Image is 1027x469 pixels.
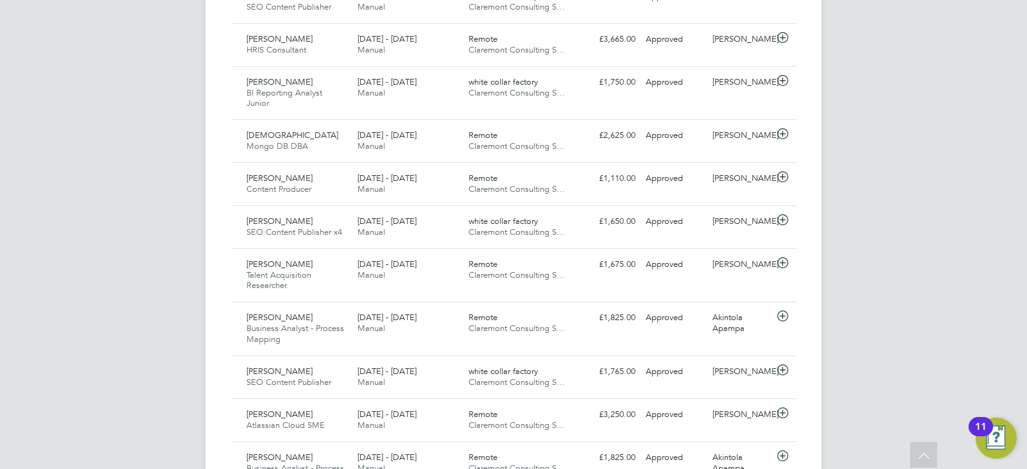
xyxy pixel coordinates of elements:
div: Approved [641,72,707,93]
span: [PERSON_NAME] [246,452,313,463]
span: Claremont Consulting S… [469,323,565,334]
span: [DATE] - [DATE] [358,366,417,377]
span: [DATE] - [DATE] [358,216,417,226]
span: white collar factory [469,76,538,87]
span: Remote [469,312,497,323]
span: SEO Content Publisher [246,1,331,12]
span: Claremont Consulting S… [469,377,565,388]
span: Claremont Consulting S… [469,44,565,55]
div: £1,825.00 [574,447,641,468]
div: £1,765.00 [574,361,641,382]
span: Manual [358,44,385,55]
div: Approved [641,168,707,189]
span: [PERSON_NAME] [246,216,313,226]
div: [PERSON_NAME] [707,254,774,275]
span: SEO Content Publisher [246,377,331,388]
div: £1,825.00 [574,307,641,328]
span: [DATE] - [DATE] [358,409,417,420]
span: Manual [358,141,385,151]
div: Approved [641,125,707,146]
span: [DATE] - [DATE] [358,130,417,141]
span: Claremont Consulting S… [469,183,565,194]
div: [PERSON_NAME] [707,125,774,146]
div: £1,675.00 [574,254,641,275]
span: Manual [358,226,385,237]
span: Talent Acquisition Researcher. [246,269,311,291]
span: Manual [358,1,385,12]
span: [PERSON_NAME] [246,312,313,323]
span: Manual [358,377,385,388]
span: Remote [469,173,497,183]
span: Claremont Consulting S… [469,1,565,12]
div: [PERSON_NAME] [707,168,774,189]
span: Mongo DB DBA [246,141,308,151]
span: [DATE] - [DATE] [358,259,417,269]
span: Claremont Consulting S… [469,87,565,98]
span: Remote [469,130,497,141]
button: Open Resource Center, 11 new notifications [976,418,1017,459]
span: [PERSON_NAME] [246,409,313,420]
span: HRIS Consultant [246,44,306,55]
span: Content Producer [246,183,311,194]
div: £3,250.00 [574,404,641,425]
div: [PERSON_NAME] [707,72,774,93]
span: [PERSON_NAME] [246,259,313,269]
span: Remote [469,452,497,463]
span: BI Reporting Analyst Junior [246,87,322,109]
span: [PERSON_NAME] [246,366,313,377]
span: Claremont Consulting S… [469,226,565,237]
span: Atlassian Cloud SME [246,420,325,431]
div: Approved [641,29,707,50]
span: [PERSON_NAME] [246,33,313,44]
span: white collar factory [469,366,538,377]
div: £1,110.00 [574,168,641,189]
div: [PERSON_NAME] [707,211,774,232]
span: [DATE] - [DATE] [358,312,417,323]
div: Approved [641,447,707,468]
span: Manual [358,420,385,431]
div: Approved [641,361,707,382]
span: [DATE] - [DATE] [358,33,417,44]
span: Remote [469,259,497,269]
span: Remote [469,409,497,420]
div: £3,665.00 [574,29,641,50]
div: Approved [641,254,707,275]
span: [PERSON_NAME] [246,76,313,87]
div: [PERSON_NAME] [707,404,774,425]
div: Approved [641,404,707,425]
div: [PERSON_NAME] [707,361,774,382]
span: Claremont Consulting S… [469,420,565,431]
div: £1,650.00 [574,211,641,232]
div: £2,625.00 [574,125,641,146]
span: Manual [358,87,385,98]
span: Remote [469,33,497,44]
span: Claremont Consulting S… [469,141,565,151]
div: £1,750.00 [574,72,641,93]
span: Business Analyst - Process Mapping [246,323,344,345]
span: [DEMOGRAPHIC_DATA] [246,130,338,141]
span: Manual [358,183,385,194]
span: [PERSON_NAME] [246,173,313,183]
span: Claremont Consulting S… [469,269,565,280]
div: Approved [641,307,707,328]
span: Manual [358,269,385,280]
div: Approved [641,211,707,232]
div: Akintola Apampa [707,307,774,339]
span: [DATE] - [DATE] [358,173,417,183]
div: [PERSON_NAME] [707,29,774,50]
span: [DATE] - [DATE] [358,452,417,463]
span: white collar factory [469,216,538,226]
div: 11 [975,427,987,443]
span: [DATE] - [DATE] [358,76,417,87]
span: SEO Content Publisher x4 [246,226,342,237]
span: Manual [358,323,385,334]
